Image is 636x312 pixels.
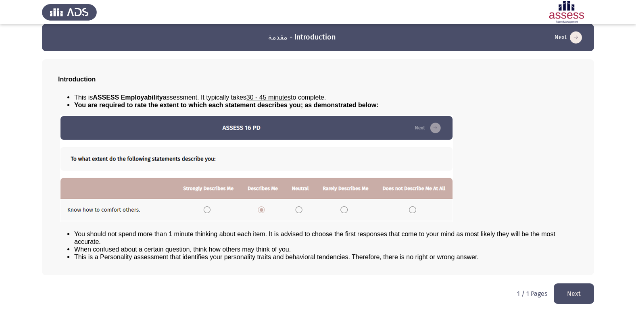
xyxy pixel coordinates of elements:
b: ASSESS Employability [93,94,163,101]
span: When confused about a certain question, think how others may think of you. [74,246,291,253]
button: load next page [554,283,594,304]
img: Assess Talent Management logo [42,1,97,23]
span: Introduction [58,76,96,83]
span: This is assessment. It typically takes to complete. [74,94,326,101]
span: This is a Personality assessment that identifies your personality traits and behavioral tendencie... [74,254,479,260]
span: You are required to rate the extent to which each statement describes you; as demonstrated below: [74,102,379,108]
img: Assessment logo of ASSESS Employability - EBI [539,1,594,23]
u: 30 - 45 minutes [246,94,291,101]
button: load next page [552,31,584,44]
span: You should not spend more than 1 minute thinking about each item. It is advised to choose the fir... [74,231,555,245]
h3: مقدمة - Introduction [268,32,336,42]
p: 1 / 1 Pages [517,290,547,297]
